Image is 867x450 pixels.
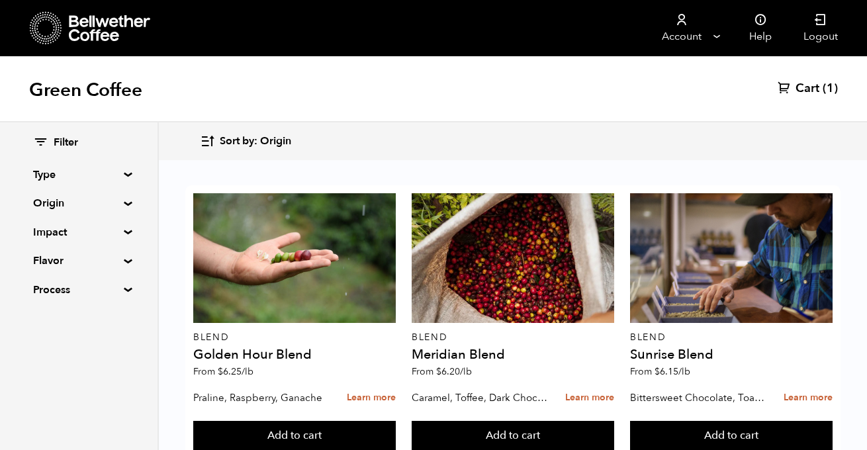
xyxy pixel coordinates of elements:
span: (1) [823,81,838,97]
h1: Green Coffee [29,78,142,102]
summary: Flavor [33,253,124,269]
p: Blend [630,333,833,342]
span: From [630,365,690,378]
bdi: 6.15 [655,365,690,378]
span: Filter [54,136,78,150]
a: Cart (1) [778,81,838,97]
bdi: 6.20 [436,365,472,378]
span: From [412,365,472,378]
span: $ [436,365,441,378]
span: Sort by: Origin [220,134,291,149]
bdi: 6.25 [218,365,253,378]
span: /lb [460,365,472,378]
summary: Origin [33,195,124,211]
span: /lb [678,365,690,378]
p: Praline, Raspberry, Ganache [193,388,331,408]
span: /lb [242,365,253,378]
h4: Golden Hour Blend [193,348,396,361]
h4: Sunrise Blend [630,348,833,361]
a: Learn more [784,384,833,412]
h4: Meridian Blend [412,348,614,361]
summary: Impact [33,224,124,240]
span: $ [655,365,660,378]
button: Sort by: Origin [200,126,291,157]
p: Blend [412,333,614,342]
span: $ [218,365,223,378]
summary: Process [33,282,124,298]
a: Learn more [347,384,396,412]
p: Caramel, Toffee, Dark Chocolate [412,388,549,408]
summary: Type [33,167,124,183]
a: Learn more [565,384,614,412]
p: Blend [193,333,396,342]
span: From [193,365,253,378]
p: Bittersweet Chocolate, Toasted Marshmallow, Candied Orange, Praline [630,388,768,408]
span: Cart [796,81,819,97]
